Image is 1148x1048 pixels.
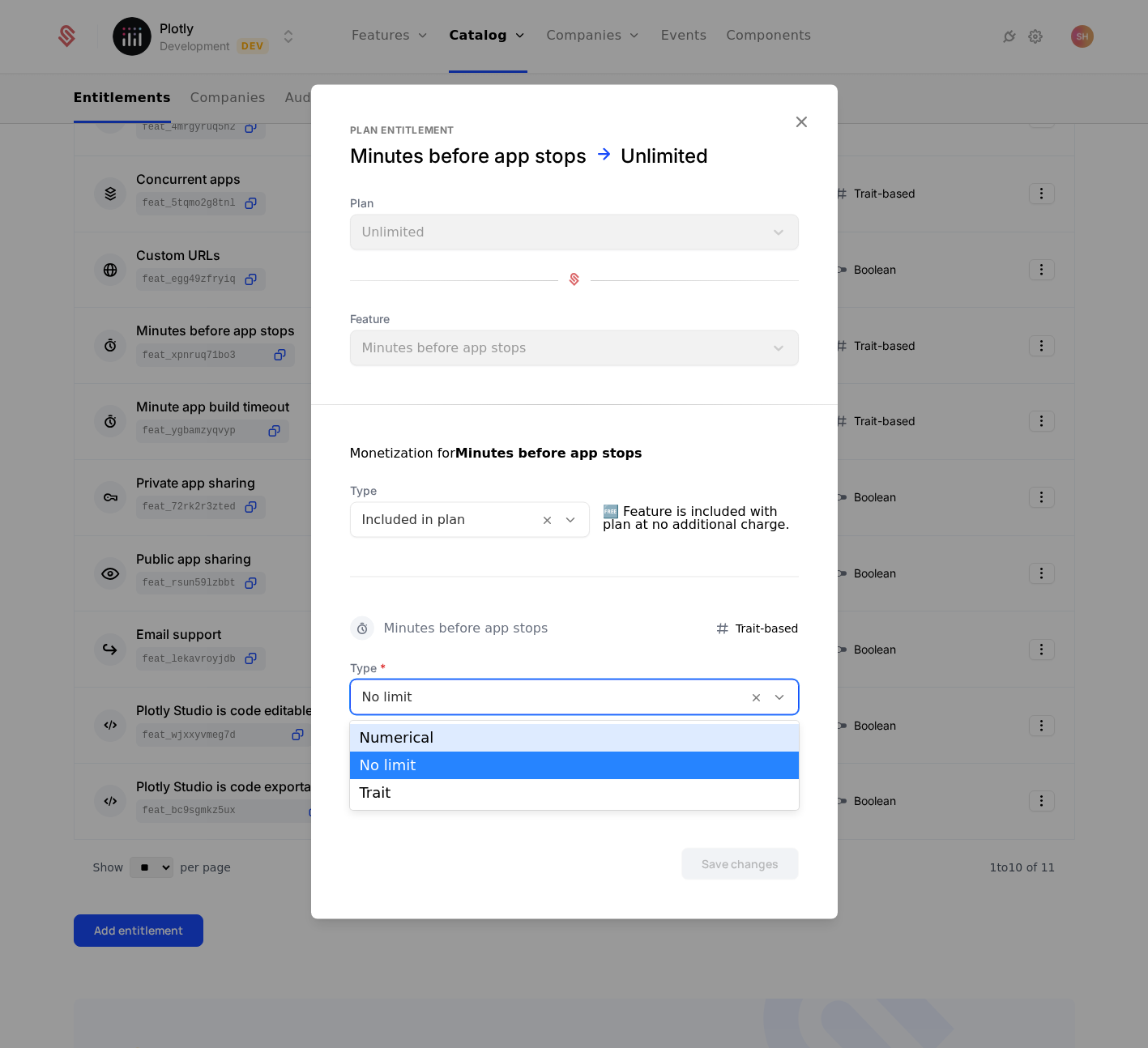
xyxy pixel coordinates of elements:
span: Type [350,483,591,499]
span: Feature [350,311,799,327]
div: Trait [360,786,789,800]
div: Minutes before app stops [384,622,548,635]
div: Plan entitlement [350,124,799,137]
button: Save changes [681,848,799,880]
span: 🆓 Feature is included with plan at no additional charge. [603,499,799,538]
span: Plan [350,195,799,211]
div: No limit [360,758,789,773]
div: Monetization for [350,444,642,463]
span: Trait-based [736,620,799,637]
span: Type [350,660,799,676]
div: Numerical [360,731,789,745]
div: Unlimited [621,143,708,169]
div: Minutes before app stops [350,143,587,169]
strong: Minutes before app stops [455,445,642,461]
